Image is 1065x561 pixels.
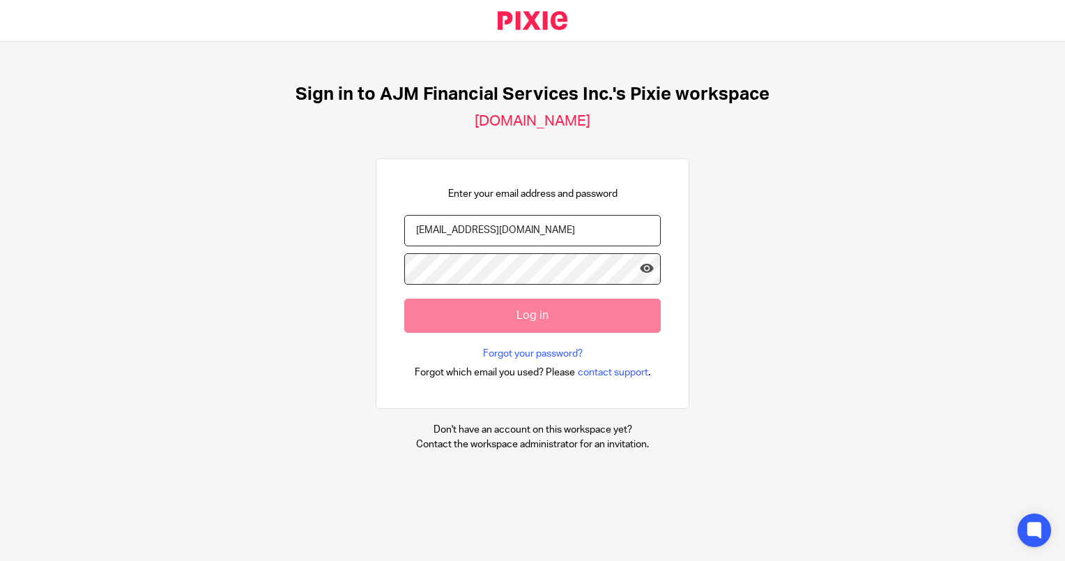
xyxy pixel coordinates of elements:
span: Forgot which email you used? Please [415,366,575,380]
p: Enter your email address and password [448,187,618,201]
span: contact support [578,366,648,380]
p: Contact the workspace administrator for an invitation. [416,437,649,451]
h2: [DOMAIN_NAME] [475,112,590,130]
a: Forgot your password? [483,347,583,361]
div: . [415,364,651,380]
h1: Sign in to AJM Financial Services Inc.'s Pixie workspace [296,84,769,105]
input: Log in [404,299,661,333]
input: name@example.com [404,215,661,246]
p: Don't have an account on this workspace yet? [416,423,649,437]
